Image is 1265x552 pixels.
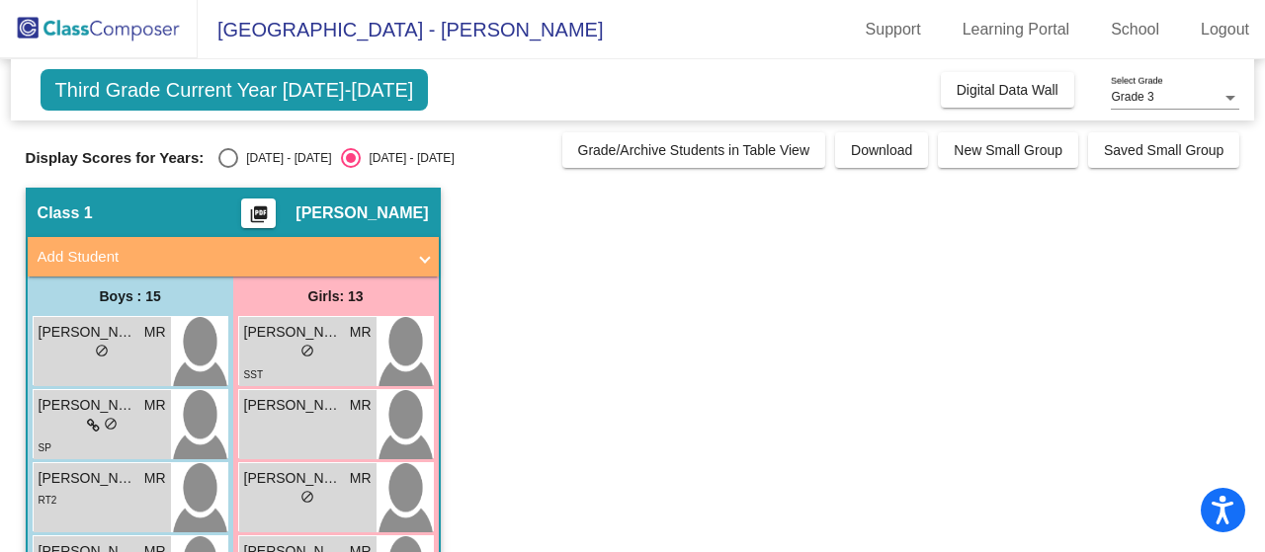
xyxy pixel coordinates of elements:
[578,142,810,158] span: Grade/Archive Students in Table View
[835,132,928,168] button: Download
[144,395,166,416] span: MR
[350,468,372,489] span: MR
[39,395,137,416] span: [PERSON_NAME]
[300,490,314,504] span: do_not_disturb_alt
[38,246,405,269] mat-panel-title: Add Student
[361,149,454,167] div: [DATE] - [DATE]
[38,203,93,223] span: Class 1
[218,148,454,168] mat-radio-group: Select an option
[300,344,314,357] span: do_not_disturb_alt
[198,14,603,45] span: [GEOGRAPHIC_DATA] - [PERSON_NAME]
[1104,142,1223,158] span: Saved Small Group
[957,82,1058,98] span: Digital Data Wall
[39,468,137,489] span: [PERSON_NAME] [PERSON_NAME]
[1095,14,1175,45] a: School
[244,322,343,343] span: [PERSON_NAME] [PERSON_NAME]
[244,395,343,416] span: [PERSON_NAME]
[41,69,429,111] span: Third Grade Current Year [DATE]-[DATE]
[850,14,937,45] a: Support
[350,395,372,416] span: MR
[947,14,1086,45] a: Learning Portal
[28,237,439,276] mat-expansion-panel-header: Add Student
[144,322,166,343] span: MR
[350,322,372,343] span: MR
[938,132,1078,168] button: New Small Group
[95,344,109,357] span: do_not_disturb_alt
[1111,90,1153,104] span: Grade 3
[562,132,826,168] button: Grade/Archive Students in Table View
[39,442,51,453] span: SP
[26,149,205,167] span: Display Scores for Years:
[39,495,57,506] span: RT2
[233,276,439,316] div: Girls: 13
[247,204,271,232] mat-icon: picture_as_pdf
[238,149,331,167] div: [DATE] - [DATE]
[28,276,233,316] div: Boys : 15
[954,142,1062,158] span: New Small Group
[144,468,166,489] span: MR
[295,203,428,223] span: [PERSON_NAME]
[244,369,263,380] span: SST
[851,142,912,158] span: Download
[941,72,1074,108] button: Digital Data Wall
[244,468,343,489] span: [PERSON_NAME]
[241,198,276,228] button: Print Students Details
[1088,132,1239,168] button: Saved Small Group
[39,322,137,343] span: [PERSON_NAME]
[104,417,118,431] span: do_not_disturb_alt
[1185,14,1265,45] a: Logout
